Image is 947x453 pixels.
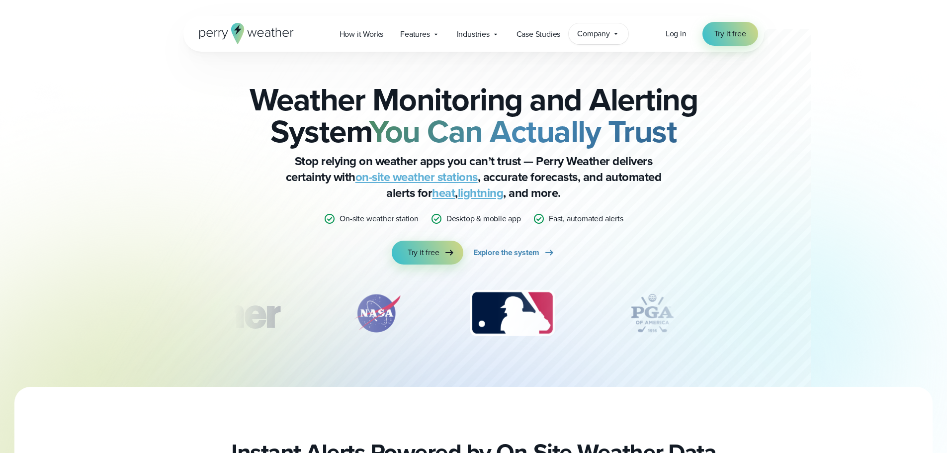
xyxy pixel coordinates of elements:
[508,24,569,44] a: Case Studies
[714,28,746,40] span: Try it free
[460,288,565,338] div: 3 of 12
[702,22,758,46] a: Try it free
[473,241,555,265] a: Explore the system
[233,84,714,147] h2: Weather Monitoring and Alerting System
[153,288,294,338] img: Turner-Construction_1.svg
[446,213,521,225] p: Desktop & mobile app
[432,184,455,202] a: heat
[153,288,294,338] div: 1 of 12
[549,213,623,225] p: Fast, automated alerts
[275,153,673,201] p: Stop relying on weather apps you can’t trust — Perry Weather delivers certainty with , accurate f...
[612,288,692,338] div: 4 of 12
[355,168,478,186] a: on-site weather stations
[577,28,610,40] span: Company
[369,108,677,155] strong: You Can Actually Trust
[458,184,504,202] a: lightning
[233,288,714,343] div: slideshow
[457,28,490,40] span: Industries
[460,288,565,338] img: MLB.svg
[343,288,412,338] div: 2 of 12
[408,247,439,259] span: Try it free
[392,241,463,265] a: Try it free
[340,213,418,225] p: On-site weather station
[612,288,692,338] img: PGA.svg
[666,28,687,40] a: Log in
[343,288,412,338] img: NASA.svg
[666,28,687,39] span: Log in
[331,24,392,44] a: How it Works
[340,28,384,40] span: How it Works
[400,28,430,40] span: Features
[473,247,539,259] span: Explore the system
[517,28,561,40] span: Case Studies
